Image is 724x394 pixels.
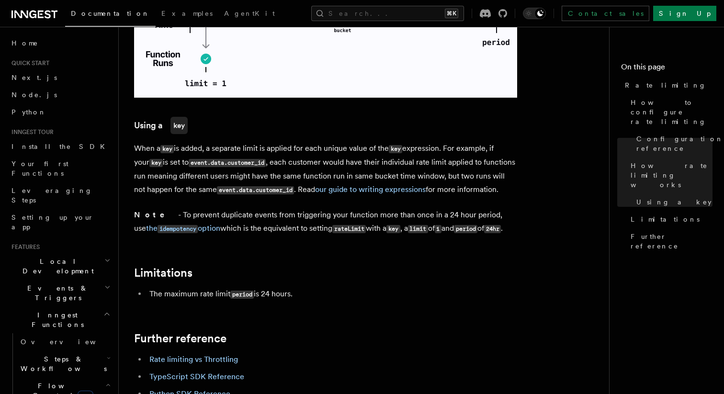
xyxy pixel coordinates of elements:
[11,38,38,48] span: Home
[158,225,198,233] code: idempotency
[8,69,113,86] a: Next.js
[17,354,107,373] span: Steps & Workflows
[8,280,113,306] button: Events & Triggers
[389,145,402,153] code: key
[315,185,426,194] a: our guide to writing expressions
[218,3,281,26] a: AgentKit
[484,225,501,233] code: 24hr
[156,3,218,26] a: Examples
[11,160,68,177] span: Your first Functions
[134,210,178,219] strong: Note
[8,182,113,209] a: Leveraging Steps
[8,155,113,182] a: Your first Functions
[224,10,275,17] span: AgentKit
[636,134,724,153] span: Configuration reference
[11,187,92,204] span: Leveraging Steps
[621,77,713,94] a: Rate limiting
[621,61,713,77] h4: On this page
[217,186,294,194] code: event.data.customer_id
[8,59,49,67] span: Quick start
[65,3,156,27] a: Documentation
[523,8,546,19] button: Toggle dark mode
[134,266,192,280] a: Limitations
[17,350,113,377] button: Steps & Workflows
[149,372,244,381] a: TypeScript SDK Reference
[631,214,700,224] span: Limitations
[230,291,254,299] code: period
[189,159,266,167] code: event.data.customer_id
[147,287,517,301] li: The maximum rate limit is 24 hours.
[386,225,400,233] code: key
[454,225,477,233] code: period
[631,161,713,190] span: How rate limiting works
[161,10,213,17] span: Examples
[631,232,713,251] span: Further reference
[636,197,712,207] span: Using a key
[8,209,113,236] a: Setting up your app
[146,224,220,233] a: theidempotencyoption
[8,128,54,136] span: Inngest tour
[134,208,517,236] p: - To prevent duplicate events from triggering your function more than once in a 24 hour period, u...
[435,225,441,233] code: 1
[8,310,103,329] span: Inngest Functions
[11,143,111,150] span: Install the SDK
[134,117,188,134] a: Using akey
[8,257,104,276] span: Local Development
[170,117,188,134] code: key
[627,228,713,255] a: Further reference
[11,214,94,231] span: Setting up your app
[562,6,649,21] a: Contact sales
[631,98,713,126] span: How to configure rate limiting
[21,338,119,346] span: Overview
[627,211,713,228] a: Limitations
[160,145,174,153] code: key
[633,193,713,211] a: Using a key
[11,108,46,116] span: Python
[311,6,464,21] button: Search...⌘K
[8,138,113,155] a: Install the SDK
[11,74,57,81] span: Next.js
[445,9,458,18] kbd: ⌘K
[627,94,713,130] a: How to configure rate limiting
[8,283,104,303] span: Events & Triggers
[8,243,40,251] span: Features
[8,34,113,52] a: Home
[71,10,150,17] span: Documentation
[17,333,113,350] a: Overview
[149,159,163,167] code: key
[625,80,706,90] span: Rate limiting
[8,306,113,333] button: Inngest Functions
[332,225,366,233] code: rateLimit
[8,86,113,103] a: Node.js
[149,355,238,364] a: Rate limiting vs Throttling
[134,332,226,345] a: Further reference
[8,103,113,121] a: Python
[408,225,428,233] code: limit
[11,91,57,99] span: Node.js
[633,130,713,157] a: Configuration reference
[627,157,713,193] a: How rate limiting works
[653,6,716,21] a: Sign Up
[8,253,113,280] button: Local Development
[134,142,517,197] p: When a is added, a separate limit is applied for each unique value of the expression. For example...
